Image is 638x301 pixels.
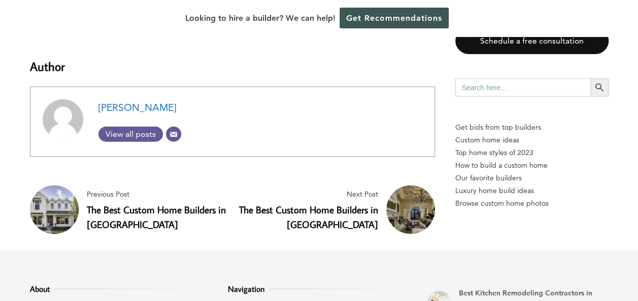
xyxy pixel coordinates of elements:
span: Previous Post [87,188,228,201]
span: View all posts [98,129,163,139]
a: Schedule a free consultation [455,28,609,55]
span: Next Post [237,188,378,201]
svg: Search [594,82,605,93]
a: [PERSON_NAME] [98,102,176,114]
a: The Best Custom Home Builders in [GEOGRAPHIC_DATA] [87,203,226,231]
iframe: Drift Widget Chat Controller [443,228,626,289]
a: View all posts [98,127,163,142]
input: Search here... [455,79,590,97]
a: Email [166,127,181,142]
p: Get bids from top builders [455,121,609,134]
a: Top home styles of 2023 [455,146,609,159]
a: Custom home ideas [455,134,609,146]
img: Adam Scharf [43,99,83,140]
a: How to build a custom home [455,159,609,172]
h3: Navigation [228,283,410,295]
h3: About [30,283,212,295]
a: Get Recommendations [340,8,449,28]
a: The Best Custom Home Builders in [GEOGRAPHIC_DATA] [239,203,378,231]
a: Luxury home build ideas [455,184,609,197]
h3: Author [30,45,435,76]
a: Browse custom home photos [455,197,609,210]
a: Our favorite builders [455,172,609,184]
